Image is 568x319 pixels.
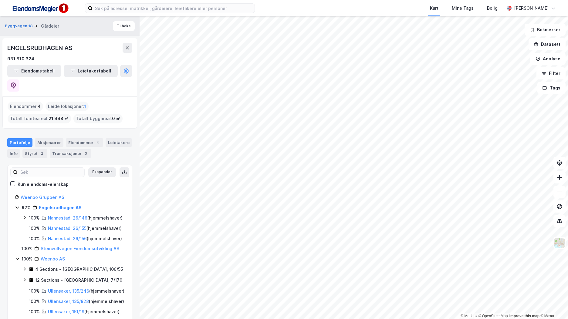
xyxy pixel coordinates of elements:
[48,225,122,232] div: ( hjemmelshaver )
[29,308,40,315] div: 100%
[48,309,84,314] a: Ullensaker, 151/19
[478,314,508,318] a: OpenStreetMap
[509,314,539,318] a: Improve this map
[50,149,91,158] div: Transaksjoner
[514,5,549,12] div: [PERSON_NAME]
[29,214,40,222] div: 100%
[29,235,40,242] div: 100%
[8,114,71,123] div: Totalt tomteareal :
[18,168,84,177] input: Søk
[48,226,86,231] a: Nannestad, 26/155
[8,102,43,111] div: Eiendommer :
[7,43,74,53] div: ENGELSRUDHAGEN AS
[48,299,89,304] a: Ullensaker, 135/828
[430,5,438,12] div: Kart
[95,139,101,146] div: 4
[21,195,64,200] a: Weenbo Gruppen AS
[529,38,566,50] button: Datasett
[39,205,82,210] a: Engelsrudhagen AS
[64,65,118,77] button: Leietakertabell
[554,237,565,249] img: Z
[41,246,119,251] a: Steinvollvegen Eiendomsutvikling AS
[461,314,477,318] a: Mapbox
[7,65,61,77] button: Eiendomstabell
[35,277,122,284] div: 12 Sections - [GEOGRAPHIC_DATA], 7/170
[112,115,120,122] span: 0 ㎡
[48,215,87,220] a: Nannestad, 26/146
[48,298,124,305] div: ( hjemmelshaver )
[18,181,69,188] div: Kun eiendoms-eierskap
[35,266,123,273] div: 4 Sections - [GEOGRAPHIC_DATA], 106/55
[525,24,566,36] button: Bokmerker
[48,236,87,241] a: Nannestad, 26/156
[113,21,135,31] button: Tilbake
[452,5,474,12] div: Mine Tags
[39,150,45,156] div: 2
[22,149,47,158] div: Styret
[536,67,566,79] button: Filter
[10,2,70,15] img: F4PB6Px+NJ5v8B7XTbfpPpyloAAAAASUVORK5CYII=
[35,138,63,147] div: Aksjonærer
[538,290,568,319] div: Kontrollprogram for chat
[84,103,86,110] span: 1
[29,225,40,232] div: 100%
[41,22,59,30] div: Gårdeier
[7,149,20,158] div: Info
[93,4,255,13] input: Søk på adresse, matrikkel, gårdeiere, leietakere eller personer
[487,5,498,12] div: Bolig
[48,288,89,294] a: Ullensaker, 135/246
[73,114,123,123] div: Totalt byggareal :
[48,214,123,222] div: ( hjemmelshaver )
[29,287,40,295] div: 100%
[5,23,34,29] button: Byggvegen 18
[22,204,31,211] div: 97%
[7,55,34,62] div: 931 810 324
[537,82,566,94] button: Tags
[29,298,40,305] div: 100%
[106,138,132,147] div: Leietakere
[46,102,89,111] div: Leide lokasjoner :
[48,235,122,242] div: ( hjemmelshaver )
[538,290,568,319] iframe: Chat Widget
[38,103,41,110] span: 4
[49,115,69,122] span: 21 998 ㎡
[83,150,89,156] div: 3
[22,255,32,263] div: 100%
[48,287,124,295] div: ( hjemmelshaver )
[7,138,32,147] div: Portefølje
[88,167,116,177] button: Ekspander
[41,256,65,261] a: Weenbo AS
[48,308,120,315] div: ( hjemmelshaver )
[22,245,32,252] div: 100%
[66,138,103,147] div: Eiendommer
[530,53,566,65] button: Analyse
